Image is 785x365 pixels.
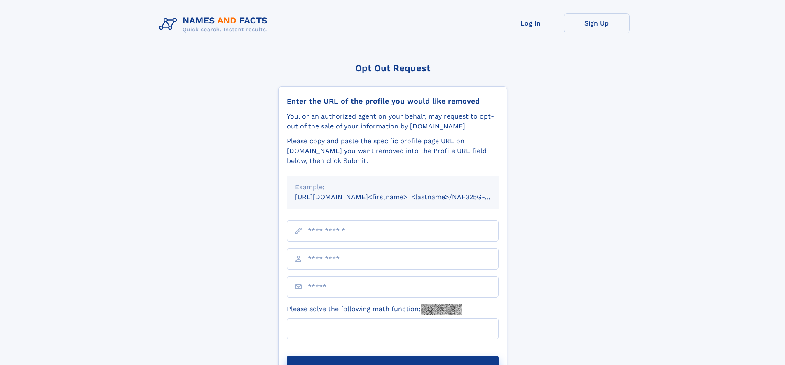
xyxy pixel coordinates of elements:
[564,13,630,33] a: Sign Up
[278,63,507,73] div: Opt Out Request
[287,112,499,131] div: You, or an authorized agent on your behalf, may request to opt-out of the sale of your informatio...
[498,13,564,33] a: Log In
[156,13,274,35] img: Logo Names and Facts
[295,182,490,192] div: Example:
[295,193,514,201] small: [URL][DOMAIN_NAME]<firstname>_<lastname>/NAF325G-xxxxxxxx
[287,136,499,166] div: Please copy and paste the specific profile page URL on [DOMAIN_NAME] you want removed into the Pr...
[287,97,499,106] div: Enter the URL of the profile you would like removed
[287,304,462,315] label: Please solve the following math function:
